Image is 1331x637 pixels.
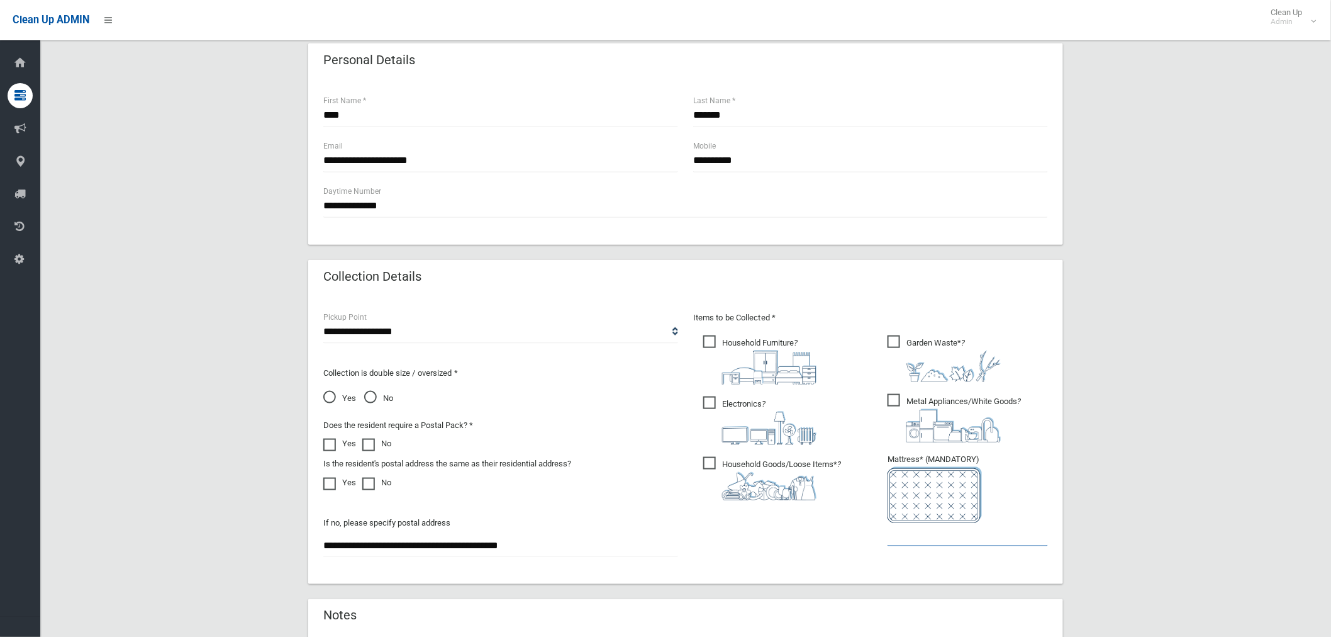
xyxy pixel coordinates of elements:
[888,454,1048,523] span: Mattress* (MANDATORY)
[13,14,89,26] span: Clean Up ADMIN
[906,351,1001,382] img: 4fd8a5c772b2c999c83690221e5242e0.png
[906,409,1001,443] img: 36c1b0289cb1767239cdd3de9e694f19.png
[888,335,1001,382] span: Garden Waste*
[722,338,816,385] i: ?
[722,412,816,445] img: 394712a680b73dbc3d2a6a3a7ffe5a07.png
[693,310,1048,325] p: Items to be Collected *
[308,48,430,72] header: Personal Details
[362,475,391,490] label: No
[906,397,1021,443] i: ?
[703,397,816,445] span: Electronics
[323,516,450,531] label: If no, please specify postal address
[308,264,437,289] header: Collection Details
[323,475,356,490] label: Yes
[323,436,356,451] label: Yes
[722,472,816,500] img: b13cc3517677393f34c0a387616ef184.png
[906,338,1001,382] i: ?
[308,604,372,628] header: Notes
[1271,17,1303,26] small: Admin
[888,394,1021,443] span: Metal Appliances/White Goods
[703,457,841,500] span: Household Goods/Loose Items*
[362,436,391,451] label: No
[364,391,393,406] span: No
[888,467,982,523] img: e7408bece873d2c1783593a074e5cb2f.png
[722,351,816,385] img: aa9efdbe659d29b613fca23ba79d85cb.png
[722,399,816,445] i: ?
[1265,8,1315,26] span: Clean Up
[323,391,356,406] span: Yes
[323,418,473,433] label: Does the resident require a Postal Pack? *
[323,366,678,381] p: Collection is double size / oversized *
[722,459,841,500] i: ?
[703,335,816,385] span: Household Furniture
[323,456,571,471] label: Is the resident's postal address the same as their residential address?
